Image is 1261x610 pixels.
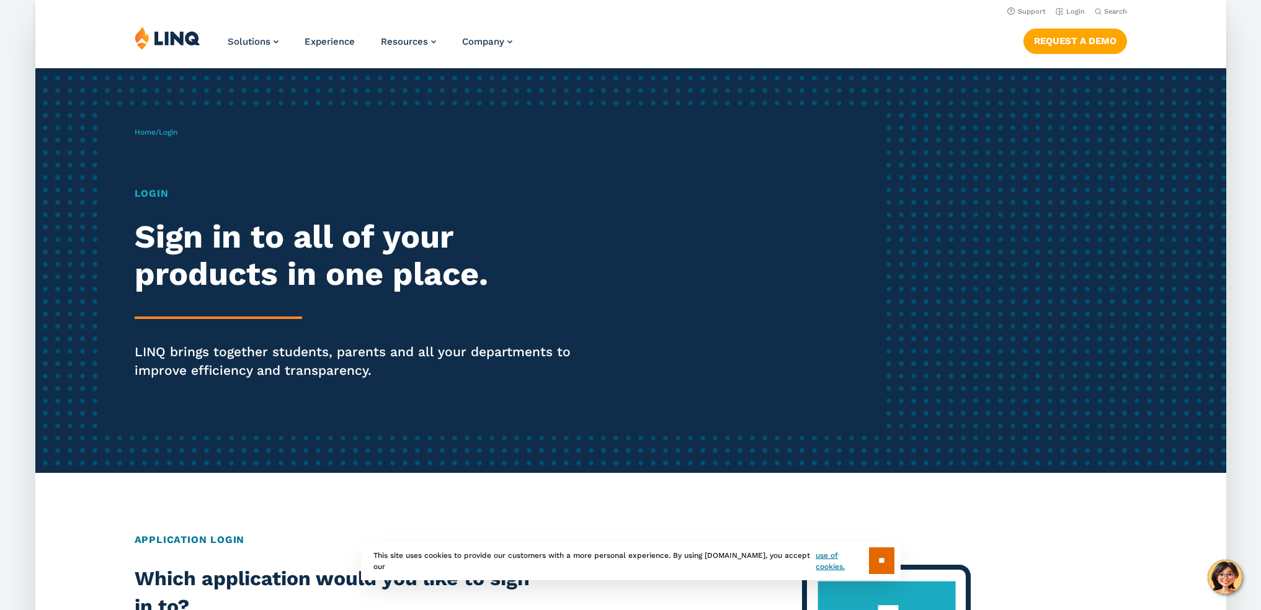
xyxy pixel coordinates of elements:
[361,541,901,580] div: This site uses cookies to provide our customers with a more personal experience. By using [DOMAIN...
[1094,7,1126,16] button: Open Search Bar
[816,550,868,572] a: use of cookies.
[135,532,1127,547] h2: Application Login
[1208,560,1242,594] button: Hello, have a question? Let’s chat.
[305,36,355,47] a: Experience
[228,36,270,47] span: Solutions
[381,36,436,47] a: Resources
[135,186,594,201] h1: Login
[35,4,1226,17] nav: Utility Navigation
[135,128,156,137] a: Home
[228,26,512,67] nav: Primary Navigation
[135,26,200,50] img: LINQ | K‑12 Software
[228,36,278,47] a: Solutions
[135,343,594,380] p: LINQ brings together students, parents and all your departments to improve efficiency and transpa...
[159,128,177,137] span: Login
[381,36,428,47] span: Resources
[1103,7,1126,16] span: Search
[1055,7,1084,16] a: Login
[1007,7,1045,16] a: Support
[1023,29,1126,53] a: Request a Demo
[135,218,594,293] h2: Sign in to all of your products in one place.
[1023,26,1126,53] nav: Button Navigation
[135,128,177,137] span: /
[462,36,512,47] a: Company
[462,36,504,47] span: Company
